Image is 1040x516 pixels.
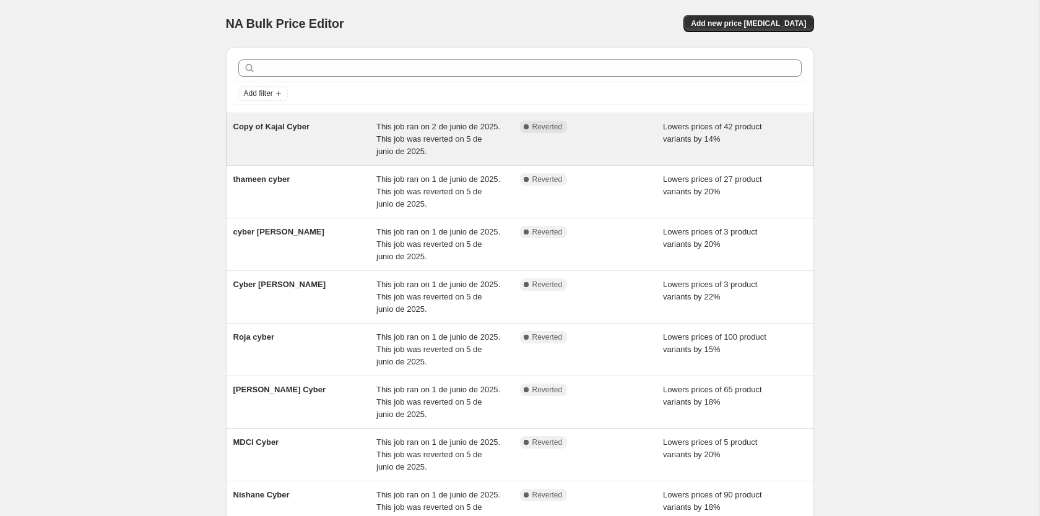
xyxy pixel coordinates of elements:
span: This job ran on 1 de junio de 2025. This job was reverted on 5 de junio de 2025. [376,280,500,314]
span: Lowers prices of 27 product variants by 20% [663,174,762,196]
span: cyber [PERSON_NAME] [233,227,324,236]
span: This job ran on 1 de junio de 2025. This job was reverted on 5 de junio de 2025. [376,332,500,366]
span: Nishane Cyber [233,490,290,499]
span: Lowers prices of 3 product variants by 22% [663,280,757,301]
span: Add filter [244,88,273,98]
span: thameen cyber [233,174,290,184]
span: Copy of Kajal Cyber [233,122,310,131]
span: This job ran on 2 de junio de 2025. This job was reverted on 5 de junio de 2025. [376,122,500,156]
button: Add new price [MEDICAL_DATA] [683,15,813,32]
span: This job ran on 1 de junio de 2025. This job was reverted on 5 de junio de 2025. [376,385,500,419]
span: Reverted [532,385,563,395]
span: This job ran on 1 de junio de 2025. This job was reverted on 5 de junio de 2025. [376,227,500,261]
span: NA Bulk Price Editor [226,17,344,30]
span: Reverted [532,280,563,290]
span: Reverted [532,437,563,447]
span: Reverted [532,332,563,342]
span: Lowers prices of 65 product variants by 18% [663,385,762,406]
span: [PERSON_NAME] Cyber [233,385,326,394]
span: Lowers prices of 42 product variants by 14% [663,122,762,144]
span: Reverted [532,227,563,237]
span: Lowers prices of 5 product variants by 20% [663,437,757,459]
span: Add new price [MEDICAL_DATA] [691,19,806,28]
span: Lowers prices of 90 product variants by 18% [663,490,762,512]
span: This job ran on 1 de junio de 2025. This job was reverted on 5 de junio de 2025. [376,437,500,471]
span: Lowers prices of 100 product variants by 15% [663,332,766,354]
span: MDCI Cyber [233,437,279,447]
span: Reverted [532,174,563,184]
span: Reverted [532,122,563,132]
span: Roja cyber [233,332,274,342]
span: Lowers prices of 3 product variants by 20% [663,227,757,249]
span: Reverted [532,490,563,500]
span: This job ran on 1 de junio de 2025. This job was reverted on 5 de junio de 2025. [376,174,500,209]
button: Add filter [238,86,288,101]
span: Cyber [PERSON_NAME] [233,280,326,289]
